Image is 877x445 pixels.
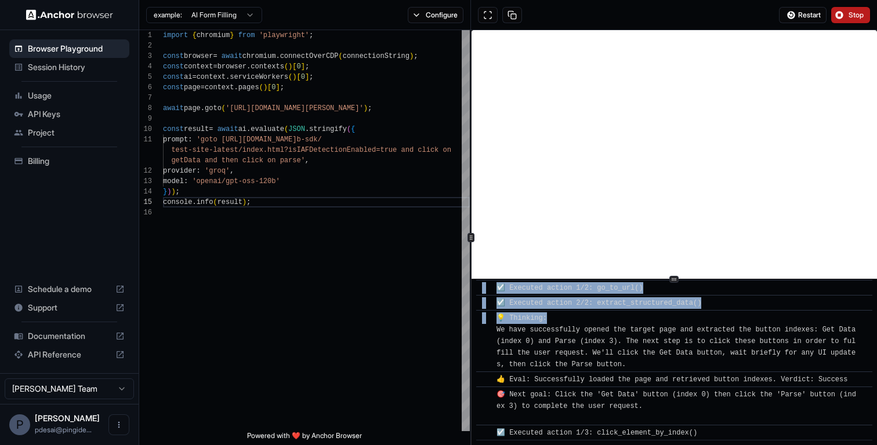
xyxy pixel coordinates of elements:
span: , [230,167,234,175]
div: 5 [139,72,152,82]
span: test-site-latest/index.html?isIAFDetectionEnabled= [171,146,380,154]
span: info [197,198,213,206]
span: stringify [309,125,347,133]
span: result [218,198,242,206]
span: 0 [271,83,276,92]
span: page [184,104,201,112]
span: example: [154,10,182,20]
span: { [192,31,196,39]
span: ] [301,63,305,71]
span: ( [259,83,263,92]
div: API Keys [9,105,129,123]
span: from [238,31,255,39]
span: 0 [296,63,300,71]
span: = [192,73,196,81]
span: ) [364,104,368,112]
span: await [163,104,184,112]
span: page [184,83,201,92]
span: ) [167,188,171,196]
span: model [163,177,184,185]
span: ) [171,188,175,196]
span: ( [288,73,292,81]
span: chromium [242,52,276,60]
span: connectOverCDP [280,52,339,60]
span: chromium [197,31,230,39]
span: [ [296,73,300,81]
span: ) [292,73,296,81]
div: Support [9,298,129,317]
div: Browser Playground [9,39,129,58]
div: 4 [139,61,152,72]
div: 9 [139,114,152,124]
span: Schedule a demo [28,283,111,295]
span: ai [238,125,247,133]
span: await [222,52,242,60]
span: const [163,83,184,92]
span: ; [305,63,309,71]
span: ​ [482,374,488,385]
span: . [234,83,238,92]
span: ( [339,52,343,60]
div: Schedule a demo [9,280,129,298]
span: = [213,52,217,60]
span: = [213,63,217,71]
div: 3 [139,51,152,61]
span: ​ [482,312,488,324]
div: P [9,414,30,435]
span: ai [184,73,192,81]
span: Billing [28,155,125,167]
div: 16 [139,207,152,218]
span: : [197,167,201,175]
span: ; [176,188,180,196]
span: ) [263,83,267,92]
span: Documentation [28,330,111,342]
span: ( [347,125,351,133]
span: await [218,125,238,133]
span: connectionString [343,52,409,60]
span: , [305,156,309,165]
span: . [226,73,230,81]
span: [ [292,63,296,71]
span: goto [205,104,222,112]
span: ☑️ Executed action 2/2: extract_structured_data() [497,299,701,307]
span: browser [218,63,247,71]
span: ) [242,198,247,206]
span: ☑️ Executed action 1/2: go_to_url() [497,284,643,292]
img: Anchor Logo [26,9,113,20]
span: ( [284,63,288,71]
span: const [163,125,184,133]
span: ( [284,125,288,133]
span: . [276,52,280,60]
button: Open in full screen [478,7,498,23]
span: ) [409,52,414,60]
span: Session History [28,61,125,73]
span: provider [163,167,197,175]
div: Project [9,123,129,142]
span: const [163,73,184,81]
span: 'groq' [205,167,230,175]
span: JSON [288,125,305,133]
button: Open menu [108,414,129,435]
span: . [201,104,205,112]
span: API Keys [28,108,125,120]
span: } [163,188,167,196]
span: const [163,63,184,71]
span: = [201,83,205,92]
span: ​ [482,427,488,439]
span: ​ [482,282,488,294]
div: 8 [139,103,152,114]
span: Prateek Desai [35,413,100,423]
div: 2 [139,41,152,51]
span: ] [305,73,309,81]
span: ] [276,83,280,92]
span: contexts [251,63,284,71]
span: serviceWorkers [230,73,288,81]
span: 'openai/gpt-oss-120b' [192,177,280,185]
span: b-sdk/ [296,136,321,144]
span: '[URL][DOMAIN_NAME][PERSON_NAME]' [226,104,364,112]
span: Support [28,302,111,313]
span: : [188,136,192,144]
span: pdesai@pingidentity.com [35,425,92,434]
span: 'goto [URL][DOMAIN_NAME] [197,136,297,144]
div: 7 [139,93,152,103]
